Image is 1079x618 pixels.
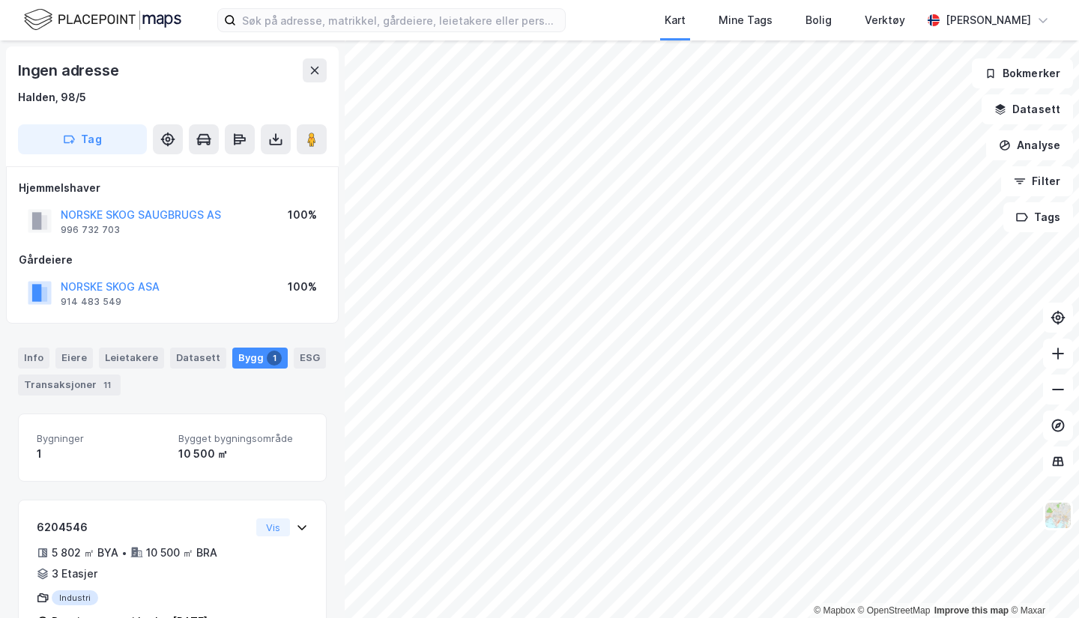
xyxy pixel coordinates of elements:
[18,348,49,369] div: Info
[858,605,931,616] a: OpenStreetMap
[19,251,326,269] div: Gårdeiere
[37,432,166,445] span: Bygninger
[972,58,1073,88] button: Bokmerker
[806,11,832,29] div: Bolig
[61,296,121,308] div: 914 483 549
[37,518,250,536] div: 6204546
[99,348,164,369] div: Leietakere
[946,11,1031,29] div: [PERSON_NAME]
[121,547,127,559] div: •
[814,605,855,616] a: Mapbox
[24,7,181,33] img: logo.f888ab2527a4732fd821a326f86c7f29.svg
[178,432,308,445] span: Bygget bygningsområde
[719,11,773,29] div: Mine Tags
[18,124,147,154] button: Tag
[37,445,166,463] div: 1
[170,348,226,369] div: Datasett
[100,378,115,393] div: 11
[294,348,326,369] div: ESG
[982,94,1073,124] button: Datasett
[61,224,120,236] div: 996 732 703
[288,278,317,296] div: 100%
[1004,546,1079,618] div: Kontrollprogram for chat
[256,518,290,536] button: Vis
[146,544,217,562] div: 10 500 ㎡ BRA
[55,348,93,369] div: Eiere
[18,375,121,396] div: Transaksjoner
[288,206,317,224] div: 100%
[665,11,686,29] div: Kart
[18,58,121,82] div: Ingen adresse
[865,11,905,29] div: Verktøy
[19,179,326,197] div: Hjemmelshaver
[18,88,86,106] div: Halden, 98/5
[1004,546,1079,618] iframe: Chat Widget
[267,351,282,366] div: 1
[52,565,97,583] div: 3 Etasjer
[986,130,1073,160] button: Analyse
[1003,202,1073,232] button: Tags
[232,348,288,369] div: Bygg
[934,605,1009,616] a: Improve this map
[178,445,308,463] div: 10 500 ㎡
[52,544,118,562] div: 5 802 ㎡ BYA
[1001,166,1073,196] button: Filter
[236,9,565,31] input: Søk på adresse, matrikkel, gårdeiere, leietakere eller personer
[1044,501,1072,530] img: Z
